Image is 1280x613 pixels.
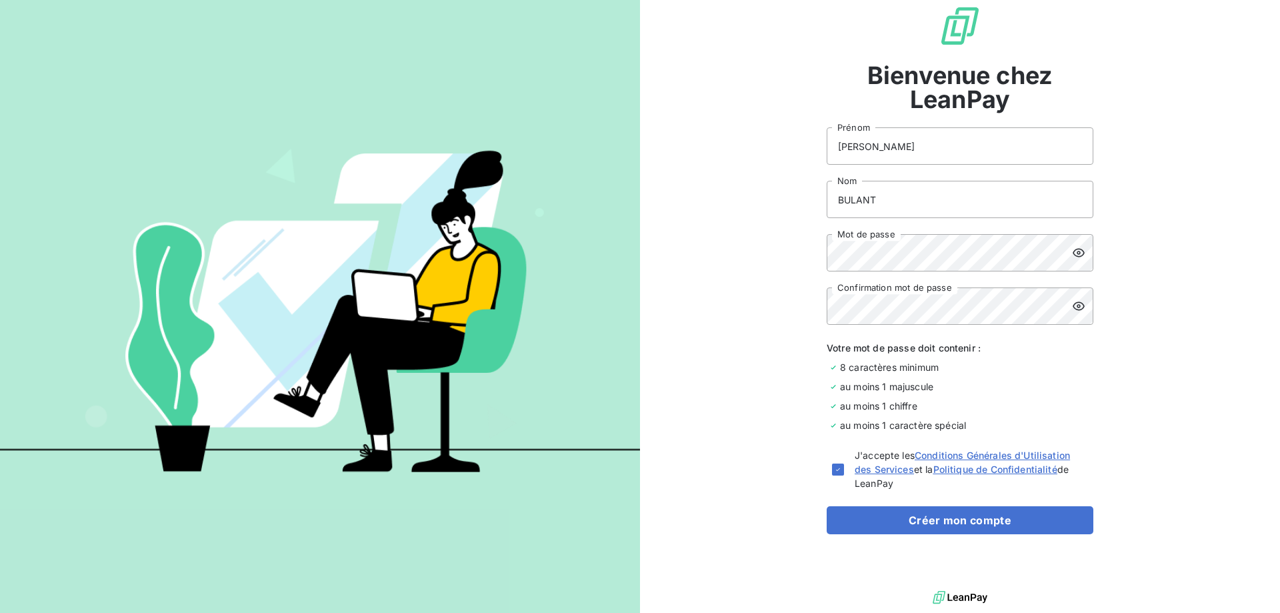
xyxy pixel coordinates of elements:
span: J'accepte les et la de LeanPay [855,448,1088,490]
button: Créer mon compte [827,506,1093,534]
img: logo [933,588,987,608]
span: au moins 1 caractère spécial [840,418,966,432]
span: Votre mot de passe doit contenir : [827,341,1093,355]
input: placeholder [827,181,1093,218]
img: logo sigle [939,5,981,47]
span: au moins 1 majuscule [840,380,933,394]
span: au moins 1 chiffre [840,399,917,413]
a: Politique de Confidentialité [933,464,1057,475]
span: Bienvenue chez LeanPay [827,63,1093,111]
a: Conditions Générales d'Utilisation des Services [855,450,1070,475]
span: 8 caractères minimum [840,360,939,374]
input: placeholder [827,127,1093,165]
